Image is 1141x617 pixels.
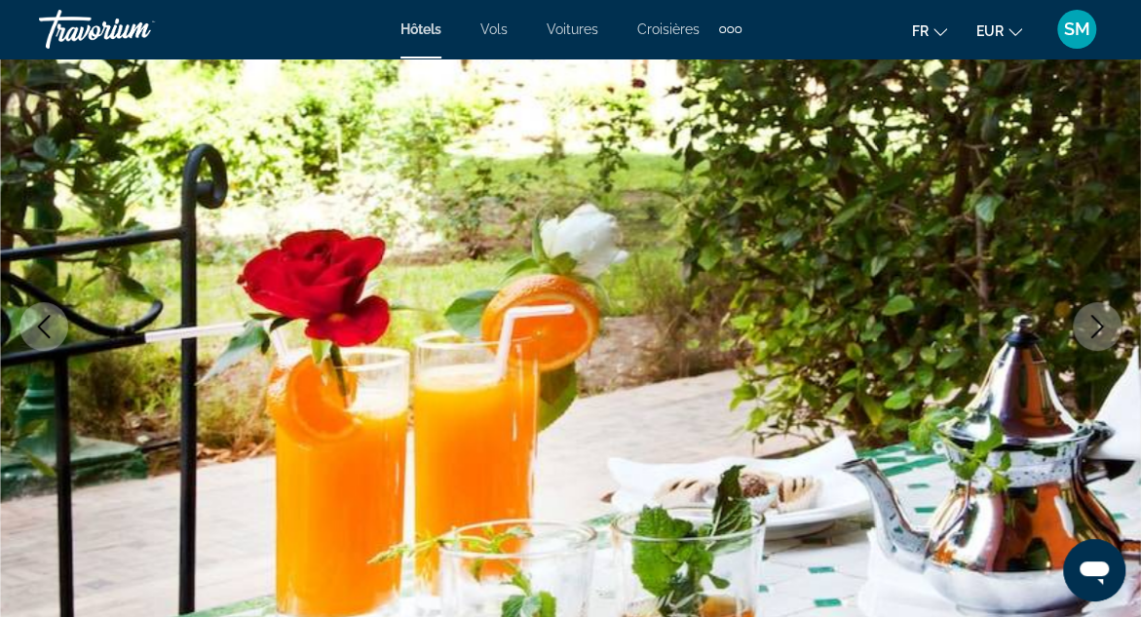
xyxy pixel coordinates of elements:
[547,21,598,37] a: Voitures
[480,21,508,37] a: Vols
[976,23,1004,39] span: EUR
[912,23,929,39] span: fr
[1063,539,1125,601] iframe: Bouton de lancement de la fenêtre de messagerie
[1073,302,1122,351] button: Next image
[1064,19,1090,39] span: SM
[19,302,68,351] button: Previous image
[719,14,742,45] button: Extra navigation items
[912,17,947,45] button: Change language
[39,4,234,55] a: Travorium
[976,17,1022,45] button: Change currency
[637,21,700,37] a: Croisières
[1051,9,1102,50] button: User Menu
[400,21,441,37] a: Hôtels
